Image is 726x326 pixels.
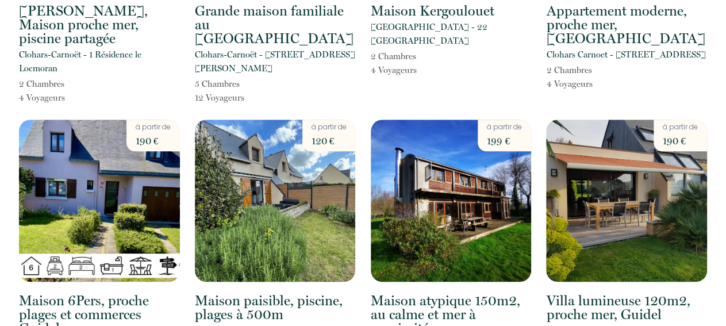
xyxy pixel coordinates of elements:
img: rental-image [371,120,532,282]
span: s [413,51,416,62]
p: 190 € [136,133,171,149]
p: 190 € [663,133,698,149]
p: 4 Voyageur [546,77,592,91]
p: [GEOGRAPHIC_DATA] - 22 [GEOGRAPHIC_DATA] [371,20,532,48]
p: 4 Voyageur [371,63,417,77]
p: à partir de [487,122,522,133]
h2: Villa lumineuse 120m2, proche mer, Guidel [546,294,707,321]
p: 120 € [312,133,347,149]
h2: Appartement moderne, proche mer, [GEOGRAPHIC_DATA] [546,4,707,45]
span: s [62,93,65,103]
p: Clohars-Carnoët - 1 Résidence le Locmoran [19,48,180,75]
span: s [589,79,592,89]
p: à partir de [663,122,698,133]
span: s [236,79,240,89]
span: s [61,79,64,89]
p: 5 Chambre [195,77,244,91]
p: Clohars Carnoet - [STREET_ADDRESS] [546,48,705,62]
h2: Grande maison familiale au [GEOGRAPHIC_DATA] [195,4,356,45]
p: 12 Voyageur [195,91,244,105]
h2: Maison Kergoulouet [371,4,494,18]
img: rental-image [546,120,707,282]
img: rental-image [195,120,356,282]
span: s [413,65,417,75]
p: à partir de [136,122,171,133]
p: 2 Chambre [371,49,417,63]
img: rental-image [19,120,180,282]
p: 199 € [487,133,522,149]
p: 2 Chambre [546,63,592,77]
span: s [241,93,244,103]
p: 2 Chambre [19,77,65,91]
h2: [PERSON_NAME], Maison proche mer, piscine partagée [19,4,180,45]
p: à partir de [312,122,347,133]
p: Clohars-Carnoët - [STREET_ADDRESS][PERSON_NAME] [195,48,356,75]
h2: Maison paisible, piscine, plages à 500m [195,294,356,321]
p: 4 Voyageur [19,91,65,105]
span: s [588,65,591,75]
